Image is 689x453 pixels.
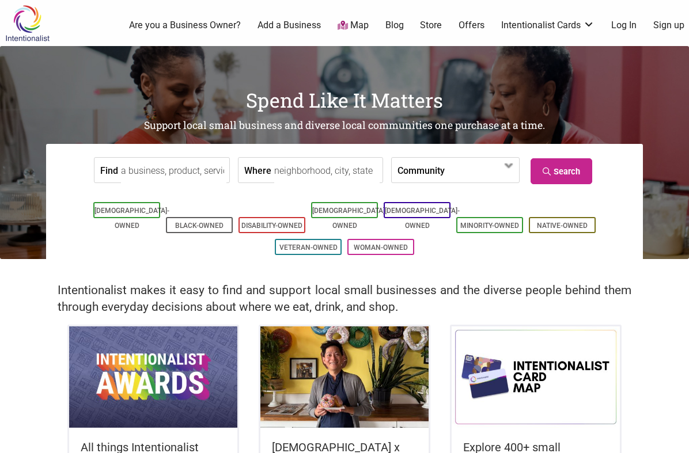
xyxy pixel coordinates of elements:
[279,243,338,252] a: Veteran-Owned
[241,222,302,230] a: Disability-Owned
[531,158,592,184] a: Search
[385,207,460,230] a: [DEMOGRAPHIC_DATA]-Owned
[397,158,445,182] label: Community
[244,158,271,182] label: Where
[460,222,519,230] a: Minority-Owned
[354,243,408,252] a: Woman-Owned
[258,19,321,32] a: Add a Business
[611,19,637,32] a: Log In
[100,158,118,182] label: Find
[129,19,241,32] a: Are you a Business Owner?
[420,19,442,32] a: Store
[69,326,238,428] img: Intentionalist Awards
[537,222,588,230] a: Native-Owned
[274,158,380,184] input: neighborhood, city, state
[452,326,620,428] img: Intentionalist Card Map
[385,19,404,32] a: Blog
[338,19,369,32] a: Map
[94,207,169,230] a: [DEMOGRAPHIC_DATA]-Owned
[260,326,429,428] img: King Donuts - Hong Chhuor
[501,19,595,32] a: Intentionalist Cards
[653,19,684,32] a: Sign up
[175,222,224,230] a: Black-Owned
[58,282,631,315] h2: Intentionalist makes it easy to find and support local small businesses and the diverse people be...
[121,158,226,184] input: a business, product, service
[459,19,484,32] a: Offers
[312,207,387,230] a: [DEMOGRAPHIC_DATA]-Owned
